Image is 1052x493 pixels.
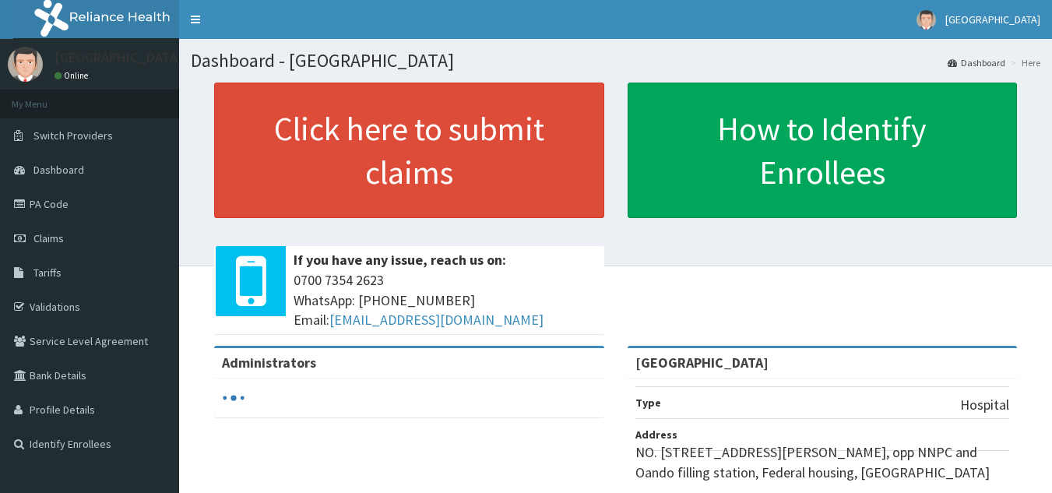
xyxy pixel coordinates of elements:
span: 0700 7354 2623 WhatsApp: [PHONE_NUMBER] Email: [294,270,596,330]
svg: audio-loading [222,386,245,410]
a: [EMAIL_ADDRESS][DOMAIN_NAME] [329,311,544,329]
img: User Image [8,47,43,82]
a: Click here to submit claims [214,83,604,218]
a: Dashboard [948,56,1005,69]
a: Online [55,70,92,81]
span: [GEOGRAPHIC_DATA] [945,12,1040,26]
span: Tariffs [33,266,62,280]
strong: [GEOGRAPHIC_DATA] [635,354,769,372]
img: User Image [917,10,936,30]
h1: Dashboard - [GEOGRAPHIC_DATA] [191,51,1040,71]
p: [GEOGRAPHIC_DATA] [55,51,183,65]
a: How to Identify Enrollees [628,83,1018,218]
span: Claims [33,231,64,245]
li: Here [1007,56,1040,69]
p: Hospital [960,395,1009,415]
b: If you have any issue, reach us on: [294,251,506,269]
span: Dashboard [33,163,84,177]
b: Type [635,396,661,410]
p: NO. [STREET_ADDRESS][PERSON_NAME], opp NNPC and Oando filling station, Federal housing, [GEOGRAPH... [635,442,1010,482]
b: Address [635,428,677,442]
span: Switch Providers [33,129,113,143]
b: Administrators [222,354,316,372]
